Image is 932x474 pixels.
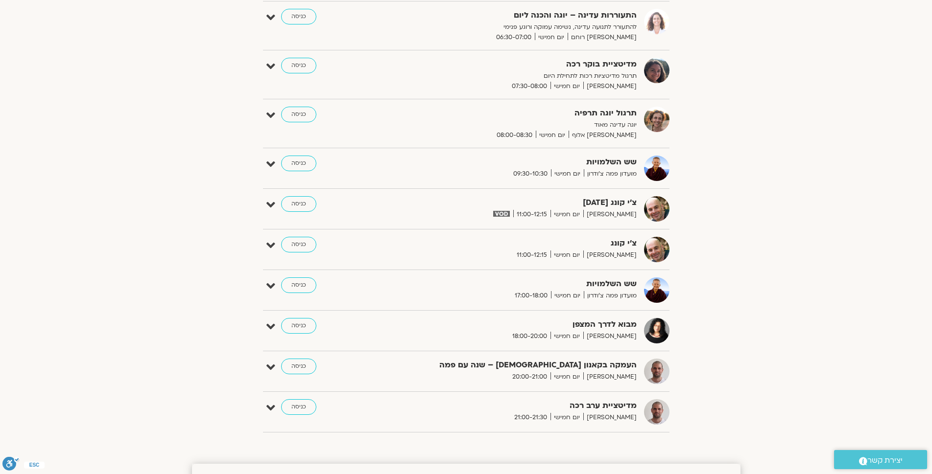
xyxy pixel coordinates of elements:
[281,237,316,252] a: כניסה
[509,331,550,341] span: 18:00-20:00
[281,196,316,212] a: כניסה
[511,412,550,423] span: 21:00-21:30
[867,454,903,467] span: יצירת קשר
[550,412,583,423] span: יום חמישי
[583,412,637,423] span: [PERSON_NAME]
[493,130,536,140] span: 08:00-08:30
[397,237,637,250] strong: צ'י קונג
[583,81,637,91] span: [PERSON_NAME]
[550,331,583,341] span: יום חמישי
[508,81,550,91] span: 07:30-08:00
[511,291,551,301] span: 17:00-18:00
[397,399,637,412] strong: מדיטציית ערב רכה
[583,331,637,341] span: [PERSON_NAME]
[281,359,316,374] a: כניסה
[397,318,637,331] strong: מבוא לדרך המצפן
[550,209,583,220] span: יום חמישי
[397,277,637,291] strong: שש השלמויות
[397,359,637,372] strong: העמקה בקאנון [DEMOGRAPHIC_DATA] – שנה עם פמה
[834,450,927,469] a: יצירת קשר
[583,209,637,220] span: [PERSON_NAME]
[513,209,550,220] span: 11:00-12:15
[281,9,316,24] a: כניסה
[583,372,637,382] span: [PERSON_NAME]
[551,291,584,301] span: יום חמישי
[397,196,637,209] strong: צ’י קונג [DATE]
[281,277,316,293] a: כניסה
[535,32,568,43] span: יום חמישי
[584,291,637,301] span: מועדון פמה צ'ודרון
[493,32,535,43] span: 06:30-07:00
[584,169,637,179] span: מועדון פמה צ'ודרון
[397,58,637,71] strong: מדיטציית בוקר רכה
[397,156,637,169] strong: שש השלמויות
[397,120,637,130] p: יוגה עדינה מאוד
[509,372,550,382] span: 20:00-21:00
[551,169,584,179] span: יום חמישי
[281,156,316,171] a: כניסה
[568,32,637,43] span: [PERSON_NAME] רוחם
[513,250,550,260] span: 11:00-12:15
[397,71,637,81] p: תרגול מדיטציות רכות לתחילת היום
[281,107,316,122] a: כניסה
[510,169,551,179] span: 09:30-10:30
[569,130,637,140] span: [PERSON_NAME] אלוף
[583,250,637,260] span: [PERSON_NAME]
[550,81,583,91] span: יום חמישי
[536,130,569,140] span: יום חמישי
[281,58,316,73] a: כניסה
[493,211,509,217] img: vodicon
[550,372,583,382] span: יום חמישי
[281,399,316,415] a: כניסה
[397,107,637,120] strong: תרגול יוגה תרפיה
[397,9,637,22] strong: התעוררות עדינה – יוגה והכנה ליום
[550,250,583,260] span: יום חמישי
[281,318,316,334] a: כניסה
[397,22,637,32] p: להתעורר לתנועה עדינה, נשימה עמוקה ורוגע פנימי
